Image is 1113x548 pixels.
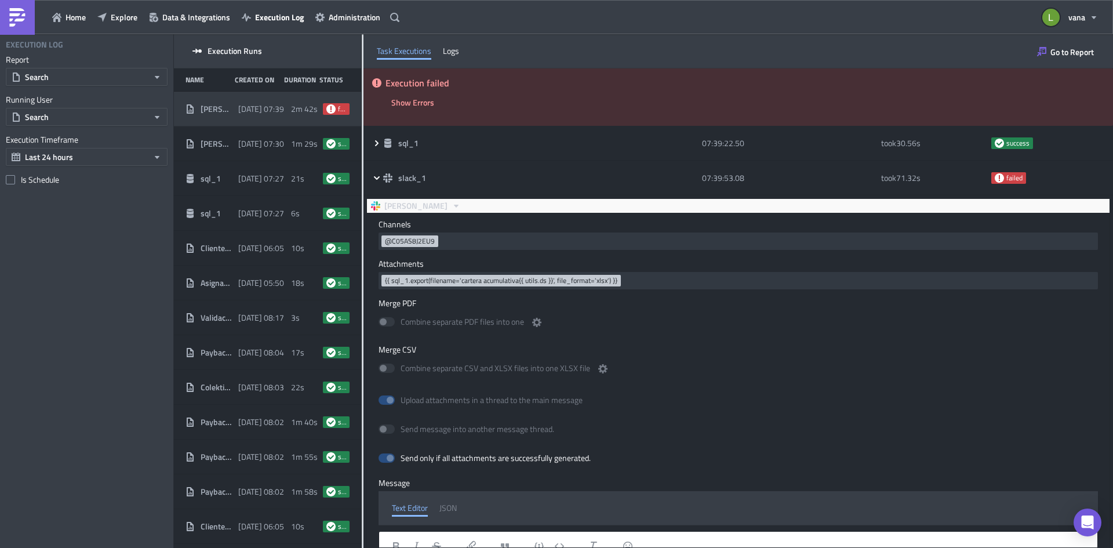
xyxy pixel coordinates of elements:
[443,42,459,60] div: Logs
[319,75,344,84] div: Status
[379,478,1098,488] label: Message
[201,278,232,288] span: Asignacion premora - SAC
[25,111,49,123] span: Search
[201,173,221,184] span: sql_1
[238,452,284,462] span: [DATE] 08:02
[235,75,278,84] div: Created On
[326,278,336,288] span: success
[1041,8,1061,27] img: Avatar
[1006,139,1030,148] span: success
[338,383,346,392] span: success
[238,278,284,288] span: [DATE] 05:50
[1050,46,1094,58] span: Go to Report
[111,11,137,23] span: Explore
[385,93,440,111] button: Show Errors
[201,452,232,462] span: Payback HN
[326,452,336,462] span: success
[291,173,304,184] span: 21s
[384,199,448,213] span: [PERSON_NAME]
[6,175,168,185] label: Is Schedule
[66,11,86,23] span: Home
[338,209,346,218] span: success
[201,521,232,532] span: Clientes 4th+ sin nuevo desembolso en 4 [PERSON_NAME]
[881,133,985,154] div: took 30.56 s
[25,71,49,83] span: Search
[338,244,346,253] span: success
[201,104,232,114] span: [PERSON_NAME] acumulativa
[377,42,431,60] div: Task Executions
[326,313,336,322] span: success
[238,313,284,323] span: [DATE] 08:17
[291,208,300,219] span: 6s
[291,487,318,497] span: 1m 58s
[185,75,229,84] div: Name
[284,75,314,84] div: Duration
[238,382,284,393] span: [DATE] 08:03
[238,487,284,497] span: [DATE] 08:02
[6,55,168,65] label: Report
[338,139,346,148] span: success
[238,521,284,532] span: [DATE] 06:05
[379,219,1098,230] label: Channels
[326,383,336,392] span: success
[201,208,221,219] span: sql_1
[326,522,336,531] span: success
[238,139,284,149] span: [DATE] 07:30
[392,499,428,517] div: Text Editor
[326,104,336,114] span: failed
[46,8,92,26] button: Home
[439,499,457,517] div: JSON
[238,208,284,219] span: [DATE] 07:27
[379,362,610,376] label: Combine separate CSV and XLSX files into one XLSX file
[338,278,346,288] span: success
[162,11,230,23] span: Data & Integrations
[291,347,304,358] span: 17s
[338,452,346,462] span: success
[398,173,428,183] span: slack_1
[6,95,168,105] label: Running User
[201,139,232,149] span: [PERSON_NAME] acumulativa
[143,8,236,26] a: Data & Integrations
[367,199,465,213] button: [PERSON_NAME]
[326,348,336,357] span: success
[338,348,346,357] span: success
[391,96,434,108] span: Show Errors
[326,244,336,253] span: success
[338,174,346,183] span: success
[379,395,583,405] label: Upload attachments in a thread to the main message
[1035,5,1104,30] button: vana
[6,39,63,50] h4: Execution Log
[326,209,336,218] span: success
[326,418,336,427] span: success
[201,243,232,253] span: Clientes 4th+ sin nuevo desembolso en 4 [PERSON_NAME]
[238,243,284,253] span: [DATE] 06:05
[238,347,284,358] span: [DATE] 08:04
[208,46,262,56] span: Execution Runs
[702,133,876,154] div: 07:39:22.50
[1006,173,1023,183] span: failed
[6,135,168,145] label: Execution Timeframe
[401,453,591,463] div: Send only if all attachments are successfully generated.
[92,8,143,26] a: Explore
[1074,509,1101,536] div: Open Intercom Messenger
[201,417,232,427] span: Payback GT
[379,298,1098,309] label: Merge PDF
[702,168,876,188] div: 07:39:53.08
[385,276,617,285] span: {{ sql_1.export(filename='cartera acumulativa{{ utils.ds }}', file_format='xlsx') }}
[385,78,1104,88] h5: Execution failed
[881,168,985,188] div: took 71.32 s
[379,424,555,434] label: Send message into another message thread.
[326,139,336,148] span: success
[398,138,420,148] span: sql_1
[6,148,168,166] button: Last 24 hours
[530,315,544,329] button: Combine separate PDF files into one
[995,139,1004,148] span: success
[238,417,284,427] span: [DATE] 08:02
[8,8,27,27] img: PushMetrics
[291,278,304,288] span: 18s
[236,8,310,26] a: Execution Log
[329,11,380,23] span: Administration
[238,173,284,184] span: [DATE] 07:27
[379,344,1098,355] label: Merge CSV
[201,487,232,497] span: Payback DO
